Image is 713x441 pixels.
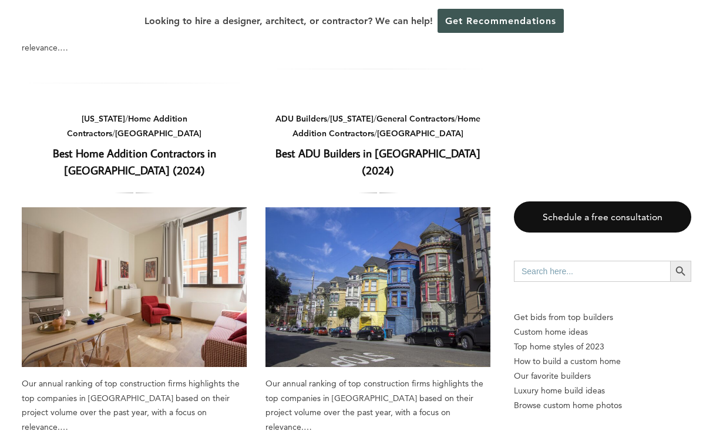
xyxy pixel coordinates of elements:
a: [GEOGRAPHIC_DATA] [377,128,463,139]
div: Our annual ranking of top construction firms highlights the top companies in [GEOGRAPHIC_DATA] ba... [22,376,247,434]
input: Search here... [514,261,670,282]
a: [GEOGRAPHIC_DATA] [115,128,201,139]
a: Best Home Addition Contractors in [GEOGRAPHIC_DATA] (2024) [22,207,247,367]
a: [US_STATE] [330,113,374,124]
a: General Contractors [376,113,455,124]
a: How to build a custom home [514,354,691,369]
a: Custom home ideas [514,325,691,339]
div: / / [22,112,247,140]
a: Our favorite builders [514,369,691,383]
a: Get Recommendations [438,9,564,33]
p: Get bids from top builders [514,310,691,325]
a: Best ADU Builders in [GEOGRAPHIC_DATA] (2024) [265,207,490,367]
a: Best ADU Builders in [GEOGRAPHIC_DATA] (2024) [275,146,480,177]
a: Browse custom home photos [514,398,691,413]
a: Best Home Addition Contractors in [GEOGRAPHIC_DATA] (2024) [53,146,216,177]
div: Our annual ranking of top construction firms highlights the top companies in [GEOGRAPHIC_DATA] ba... [265,376,490,434]
a: [US_STATE] [82,113,125,124]
a: Schedule a free consultation [514,201,691,233]
div: / / / / [265,112,490,140]
a: Luxury home build ideas [514,383,691,398]
a: ADU Builders [275,113,327,124]
a: Home Addition Contractors [67,113,187,139]
svg: Search [674,265,687,278]
a: Home Addition Contractors [292,113,480,139]
a: Top home styles of 2023 [514,339,691,354]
